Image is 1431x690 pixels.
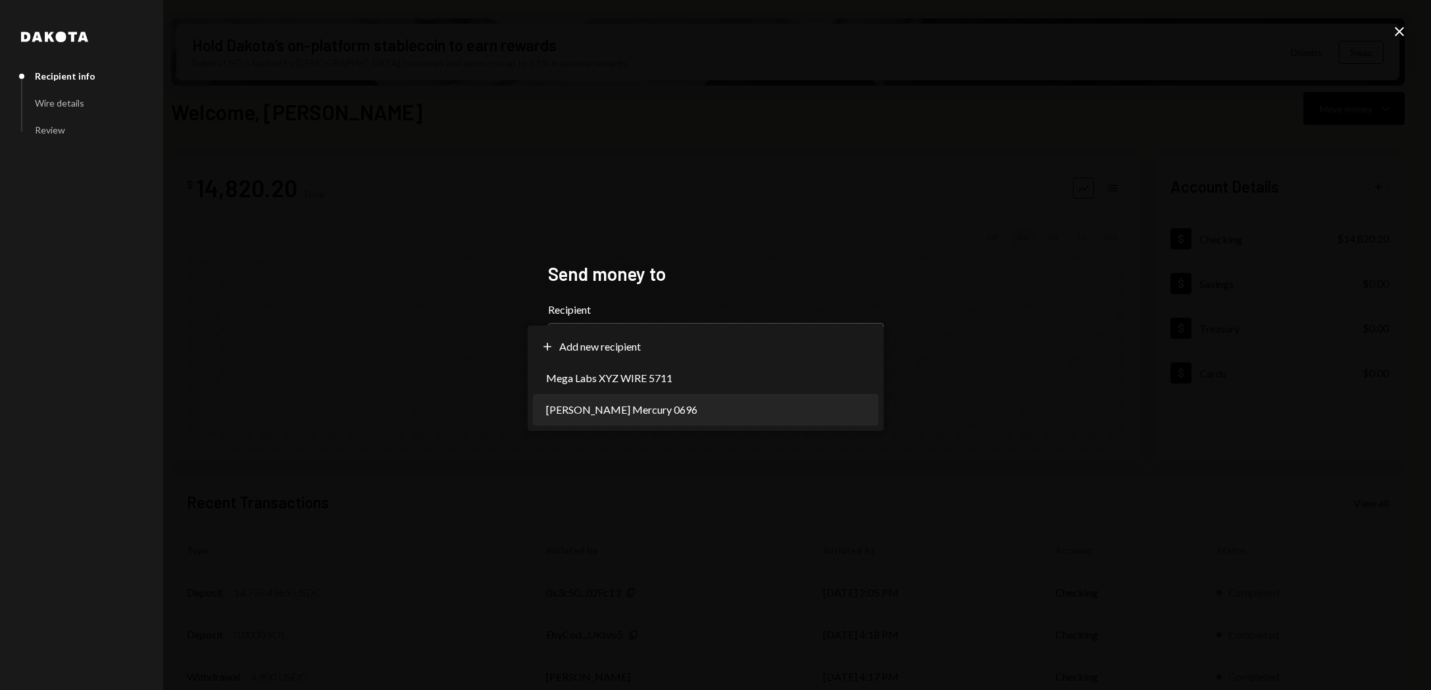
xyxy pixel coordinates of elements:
span: Add new recipient [559,339,641,355]
div: Wire details [35,97,84,109]
label: Recipient [548,302,884,318]
h2: Send money to [548,261,884,287]
div: Recipient info [35,70,95,82]
div: Review [35,124,65,136]
span: Mega Labs XYZ WIRE 5711 [546,370,672,386]
button: Recipient [548,323,884,360]
span: [PERSON_NAME] Mercury 0696 [546,402,697,418]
